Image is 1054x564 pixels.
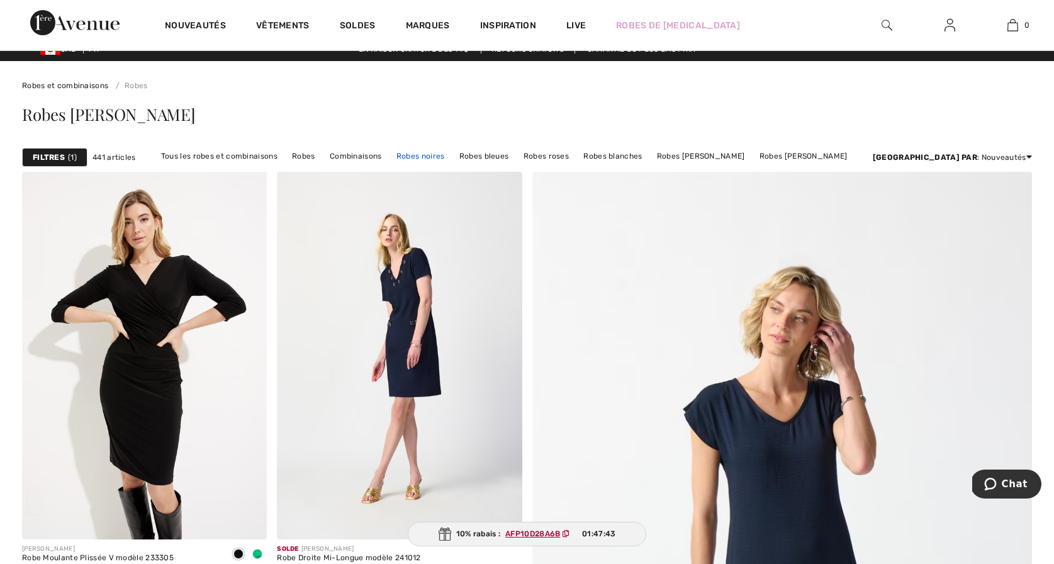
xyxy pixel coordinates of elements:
div: [PERSON_NAME] [22,544,174,554]
img: Robe Moulante Plissée V modèle 233305. Noir [22,172,267,539]
strong: [GEOGRAPHIC_DATA] par [873,153,977,162]
div: [PERSON_NAME] [277,544,421,554]
a: Se connecter [934,18,965,33]
span: Robes [PERSON_NAME] [22,103,196,125]
a: Combinaisons [323,148,388,164]
a: Robes [PERSON_NAME] [651,148,751,164]
a: Robes et combinaisons [22,81,108,90]
a: 0 [982,18,1043,33]
img: 1ère Avenue [30,10,120,35]
a: Robes [111,81,148,90]
a: Tous les robes et combinaisons [155,148,284,164]
img: Mon panier [1007,18,1018,33]
a: Live [566,19,586,32]
span: Inspiration [480,20,536,33]
a: Robes bleues [453,148,515,164]
div: 10% rabais : [408,522,647,546]
img: Gift.svg [439,527,451,541]
span: 0 [1024,20,1029,31]
a: Robes noires [390,148,451,164]
a: Robes roses [517,148,575,164]
span: CAD [40,45,81,54]
div: : Nouveautés [873,152,1032,163]
img: Mes infos [945,18,955,33]
a: Vêtements [256,20,310,33]
a: Nouveautés [165,20,226,33]
a: Robes blanches [577,148,648,164]
img: recherche [882,18,892,33]
span: Solde [277,545,299,553]
div: Robe Droite Mi-Longue modèle 241012 [277,554,421,563]
iframe: Ouvre un widget dans lequel vous pouvez chatter avec l’un de nos agents [972,470,1041,501]
img: Robe Droite Mi-Longue modèle 241012. Bleu Nuit [277,172,522,539]
ins: AFP10D28A6B [505,529,560,538]
a: Marques [406,20,450,33]
div: Robe Moulante Plissée V modèle 233305 [22,554,174,563]
span: 441 articles [93,152,136,163]
span: 1 [68,152,77,163]
span: 01:47:43 [582,528,615,539]
a: Robes [PERSON_NAME] [753,148,854,164]
strong: Filtres [33,152,65,163]
a: Robes de [MEDICAL_DATA] [616,19,740,32]
a: Robes [286,148,322,164]
a: Soldes [340,20,376,33]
